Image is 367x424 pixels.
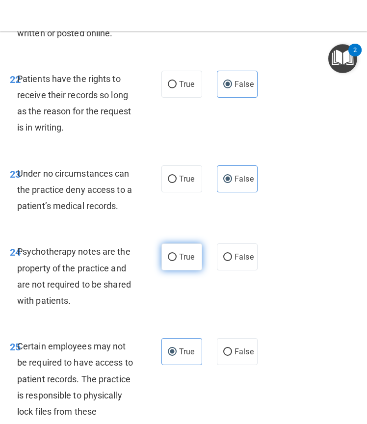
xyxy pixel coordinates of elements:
[235,174,254,184] span: False
[179,347,194,356] span: True
[328,44,357,73] button: Open Resource Center, 2 new notifications
[179,252,194,262] span: True
[168,348,177,356] input: True
[179,174,194,184] span: True
[223,348,232,356] input: False
[223,176,232,183] input: False
[17,246,131,306] span: Psychotherapy notes are the property of the practice and are not required to be shared with patie...
[223,254,232,261] input: False
[235,252,254,262] span: False
[235,347,254,356] span: False
[223,81,232,88] input: False
[17,74,131,133] span: Patients have the rights to receive their records so long as the reason for the request is in wri...
[179,79,194,89] span: True
[168,81,177,88] input: True
[10,74,21,85] span: 22
[168,176,177,183] input: True
[17,168,132,211] span: Under no circumstances can the practice deny access to a patient’s medical records.
[235,79,254,89] span: False
[168,254,177,261] input: True
[10,246,21,258] span: 24
[318,356,355,394] iframe: Drift Widget Chat Controller
[10,341,21,353] span: 25
[10,168,21,180] span: 23
[353,50,357,63] div: 2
